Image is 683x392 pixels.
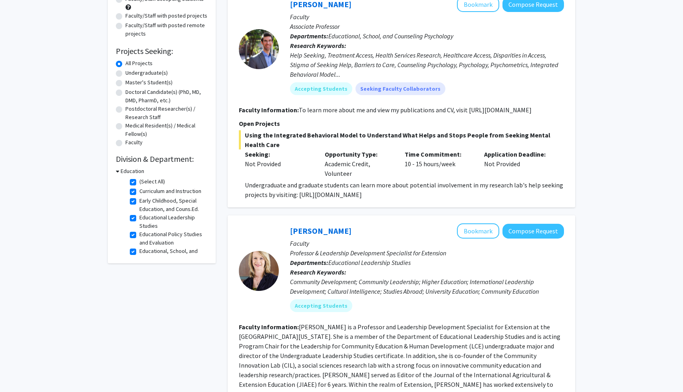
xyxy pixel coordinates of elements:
div: Academic Credit, Volunteer [319,149,399,178]
div: Community Development; Community Leadership; Higher Education; International Leadership Developme... [290,277,564,296]
b: Departments: [290,32,328,40]
b: Research Keywords: [290,268,346,276]
p: Time Commitment: [405,149,473,159]
p: Associate Professor [290,22,564,31]
div: Not Provided [245,159,313,169]
button: Add Kristina Hains to Bookmarks [457,223,499,239]
label: Educational, School, and Counseling Psychology [139,247,206,264]
b: Research Keywords: [290,42,346,50]
div: 10 - 15 hours/week [399,149,478,178]
div: Help Seeking, Treatment Access, Health Services Research, Healthcare Access, Disparities in Acces... [290,50,564,79]
label: Curriculum and Instruction [139,187,201,195]
label: Faculty/Staff with posted projects [125,12,207,20]
label: Faculty/Staff with posted remote projects [125,21,208,38]
p: Application Deadline: [484,149,552,159]
mat-chip: Accepting Students [290,82,352,95]
iframe: Chat [6,356,34,386]
h2: Projects Seeking: [116,46,208,56]
label: Master's Student(s) [125,78,173,87]
label: Medical Resident(s) / Medical Fellow(s) [125,121,208,138]
label: Undergraduate(s) [125,69,168,77]
p: Opportunity Type: [325,149,393,159]
span: Educational Leadership Studies [328,259,411,267]
mat-chip: Seeking Faculty Collaborators [355,82,445,95]
p: Faculty [290,12,564,22]
b: Faculty Information: [239,323,299,331]
span: Using the Integrated Behavioral Model to Understand What Helps and Stops People from Seeking Ment... [239,130,564,149]
div: Not Provided [478,149,558,178]
label: All Projects [125,59,153,68]
b: Departments: [290,259,328,267]
p: Faculty [290,239,564,248]
label: Faculty [125,138,143,147]
b: Faculty Information: [239,106,299,114]
p: Seeking: [245,149,313,159]
fg-read-more: To learn more about me and view my publications and CV, visit [URL][DOMAIN_NAME] [299,106,532,114]
label: Educational Leadership Studies [139,213,206,230]
p: Open Projects [239,119,564,128]
label: Doctoral Candidate(s) (PhD, MD, DMD, PharmD, etc.) [125,88,208,105]
mat-chip: Accepting Students [290,299,352,312]
p: Undergraduate and graduate students can learn more about potential involvement in my research lab... [245,180,564,199]
p: Professor & Leadership Development Specialist for Extension [290,248,564,258]
a: [PERSON_NAME] [290,226,351,236]
h2: Division & Department: [116,154,208,164]
span: Educational, School, and Counseling Psychology [328,32,453,40]
label: Postdoctoral Researcher(s) / Research Staff [125,105,208,121]
label: (Select All) [139,177,165,186]
label: Early Childhood, Special Education, and Couns.Ed. [139,197,206,213]
label: Educational Policy Studies and Evaluation [139,230,206,247]
h3: Education [121,167,144,175]
button: Compose Request to Kristina Hains [502,224,564,239]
